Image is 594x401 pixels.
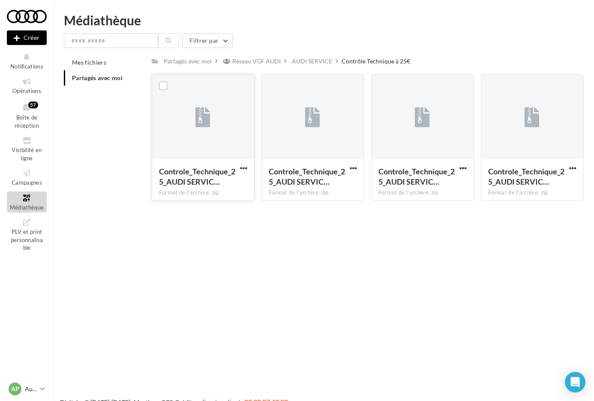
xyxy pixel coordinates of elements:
[159,189,247,197] div: Format de l'archive: zip
[28,102,38,108] div: 57
[292,57,332,66] div: AUDI SERVICE
[7,134,47,163] a: Visibilité en ligne
[269,189,357,197] div: Format de l'archive: zip
[7,30,47,45] button: Créer
[10,204,44,211] span: Médiathèque
[182,33,233,48] button: Filtrer par
[7,100,47,131] a: Boîte de réception57
[7,192,47,212] a: Médiathèque
[378,167,455,186] span: Controle_Technique_25_AUDI SERVICE_GMB
[64,14,584,27] div: Médiathèque
[11,385,19,393] span: AP
[12,179,42,186] span: Campagnes
[7,51,47,72] button: Notifications
[25,385,37,393] p: Audi PAU
[12,87,41,94] span: Opérations
[10,63,43,70] span: Notifications
[72,59,106,66] span: Mes fichiers
[11,227,43,251] span: PLV et print personnalisable
[72,74,123,81] span: Partagés avec moi
[159,167,235,186] span: Controle_Technique_25_AUDI SERVICE_POST_LINK
[378,189,467,197] div: Format de l'archive: zip
[488,189,576,197] div: Format de l'archive: zip
[565,372,585,392] div: Open Intercom Messenger
[12,147,42,162] span: Visibilité en ligne
[7,30,47,45] div: Nouvelle campagne
[269,167,345,186] span: Controle_Technique_25_AUDI SERVICE_CARROUSEL
[7,381,47,397] a: AP Audi PAU
[164,57,212,66] div: Partagés avec moi
[488,167,564,186] span: Controle_Technique_25_AUDI SERVICE_EMAILING
[7,75,47,96] a: Opérations
[7,216,47,253] a: PLV et print personnalisable
[15,114,39,129] span: Boîte de réception
[342,57,410,66] div: Contrôle Technique à 25€
[232,57,281,66] div: Réseau VGF AUDI
[7,167,47,188] a: Campagnes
